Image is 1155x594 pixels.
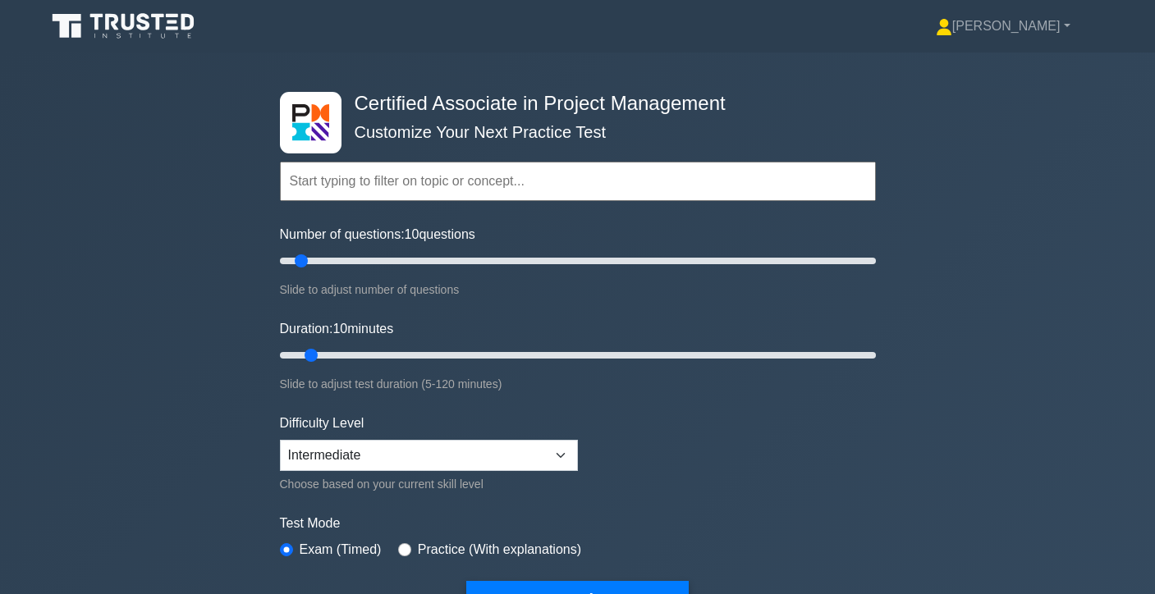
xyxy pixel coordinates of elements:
[405,227,419,241] span: 10
[280,280,876,299] div: Slide to adjust number of questions
[348,92,795,116] h4: Certified Associate in Project Management
[332,322,347,336] span: 10
[896,10,1110,43] a: [PERSON_NAME]
[300,540,382,560] label: Exam (Timed)
[280,162,876,201] input: Start typing to filter on topic or concept...
[280,474,578,494] div: Choose based on your current skill level
[280,414,364,433] label: Difficulty Level
[280,514,876,533] label: Test Mode
[280,374,876,394] div: Slide to adjust test duration (5-120 minutes)
[280,225,475,244] label: Number of questions: questions
[280,319,394,339] label: Duration: minutes
[418,540,581,560] label: Practice (With explanations)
